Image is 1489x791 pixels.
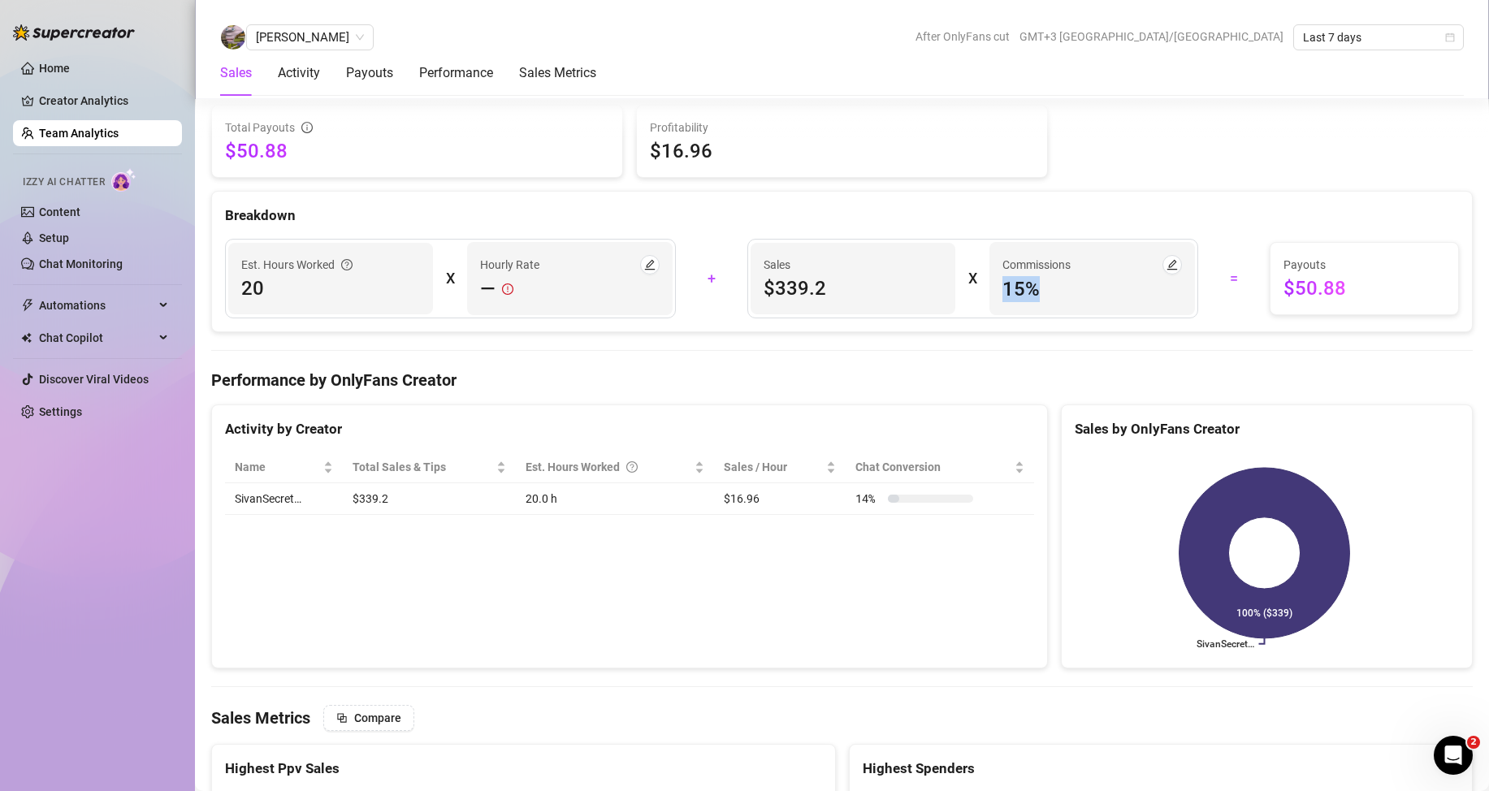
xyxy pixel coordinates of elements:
[1075,418,1459,440] div: Sales by OnlyFans Creator
[21,299,34,312] span: thunderbolt
[686,266,738,292] div: +
[301,122,313,133] span: info-circle
[1208,266,1260,292] div: =
[221,25,245,50] img: Sergey Shoustin
[626,458,638,476] span: question-circle
[346,63,393,83] div: Payouts
[225,483,343,515] td: SivanSecret…
[13,24,135,41] img: logo-BBDzfeDw.svg
[225,758,822,780] div: Highest Ppv Sales
[336,712,348,724] span: block
[1002,276,1181,302] span: 15 %
[211,707,310,729] h4: Sales Metrics
[39,127,119,140] a: Team Analytics
[714,483,846,515] td: $16.96
[446,266,454,292] div: X
[644,259,656,270] span: edit
[353,458,493,476] span: Total Sales & Tips
[225,205,1459,227] div: Breakdown
[225,138,609,164] span: $50.88
[39,62,70,75] a: Home
[1283,256,1445,274] span: Payouts
[519,63,596,83] div: Sales Metrics
[714,452,846,483] th: Sales / Hour
[278,63,320,83] div: Activity
[241,275,420,301] span: 20
[39,405,82,418] a: Settings
[341,256,353,274] span: question-circle
[1445,32,1455,42] span: calendar
[1002,256,1071,274] article: Commissions
[480,256,539,274] article: Hourly Rate
[1434,736,1473,775] iframe: Intercom live chat
[220,63,252,83] div: Sales
[21,332,32,344] img: Chat Copilot
[764,256,942,274] span: Sales
[526,458,691,476] div: Est. Hours Worked
[225,452,343,483] th: Name
[1167,259,1178,270] span: edit
[650,138,712,164] span: $16.96
[480,276,496,302] span: —
[855,458,1011,476] span: Chat Conversion
[724,458,823,476] span: Sales / Hour
[39,231,69,244] a: Setup
[846,452,1034,483] th: Chat Conversion
[111,168,136,192] img: AI Chatter
[241,256,353,274] div: Est. Hours Worked
[354,711,401,724] span: Compare
[1197,638,1254,650] text: SivanSecret…
[516,483,714,515] td: 20.0 h
[39,205,80,218] a: Content
[502,276,513,302] span: exclamation-circle
[419,63,493,83] div: Performance
[323,705,414,731] button: Compare
[39,257,123,270] a: Chat Monitoring
[235,458,320,476] span: Name
[1019,24,1283,49] span: GMT+3 [GEOGRAPHIC_DATA]/[GEOGRAPHIC_DATA]
[343,452,516,483] th: Total Sales & Tips
[225,119,295,136] span: Total Payouts
[39,292,154,318] span: Automations
[863,758,1460,780] div: Highest Spenders
[1467,736,1480,749] span: 2
[39,88,169,114] a: Creator Analytics
[39,325,154,351] span: Chat Copilot
[764,275,942,301] span: $339.2
[855,490,881,508] span: 14 %
[343,483,516,515] td: $339.2
[1303,25,1454,50] span: Last 7 days
[1283,275,1445,301] span: $50.88
[256,25,364,50] span: Sergey Shoustin
[39,373,149,386] a: Discover Viral Videos
[968,266,976,292] div: X
[211,369,1473,391] h4: Performance by OnlyFans Creator
[23,175,105,190] span: Izzy AI Chatter
[650,119,708,136] span: Profitability
[225,418,1034,440] div: Activity by Creator
[915,24,1010,49] span: After OnlyFans cut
